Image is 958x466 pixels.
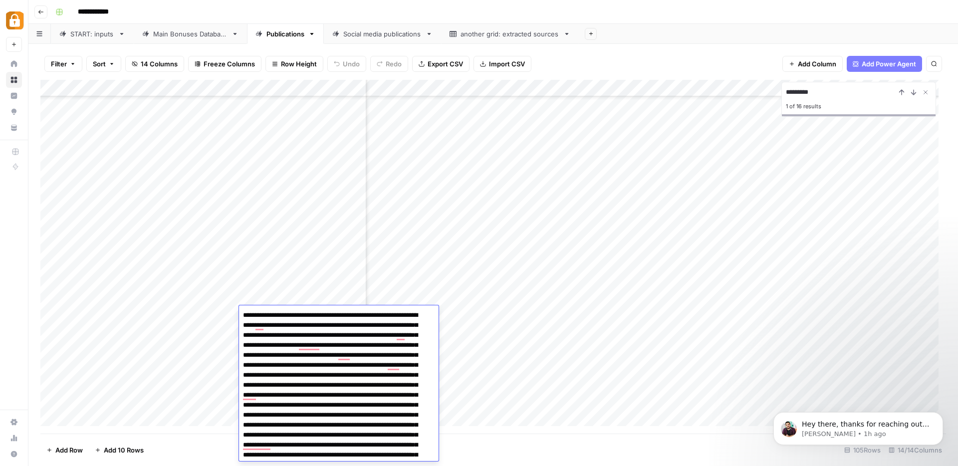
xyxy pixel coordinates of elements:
div: Main Bonuses Database [153,29,228,39]
button: Import CSV [474,56,531,72]
button: 14 Columns [125,56,184,72]
button: Redo [370,56,408,72]
button: Close Search [920,86,932,98]
a: Main Bonuses Database [134,24,247,44]
span: Export CSV [428,59,463,69]
a: Usage [6,430,22,446]
div: another grid: extracted sources [461,29,559,39]
div: START: inputs [70,29,114,39]
button: Add Power Agent [847,56,922,72]
button: Add 10 Rows [89,442,150,458]
button: Sort [86,56,121,72]
a: Opportunities [6,104,22,120]
button: Add Row [40,442,89,458]
button: Filter [44,56,82,72]
a: Social media publications [324,24,441,44]
span: Add Row [55,445,83,455]
a: Settings [6,414,22,430]
span: Import CSV [489,59,525,69]
a: Your Data [6,120,22,136]
button: Workspace: Adzz [6,8,22,33]
span: Undo [343,59,360,69]
div: 1 of 16 results [786,100,932,112]
div: Social media publications [343,29,422,39]
span: 14 Columns [141,59,178,69]
button: Row Height [265,56,323,72]
div: Publications [266,29,304,39]
span: Add Power Agent [862,59,916,69]
button: Help + Support [6,446,22,462]
span: Filter [51,59,67,69]
a: Home [6,56,22,72]
iframe: Intercom notifications message [758,391,958,461]
a: another grid: extracted sources [441,24,579,44]
a: Browse [6,72,22,88]
a: Publications [247,24,324,44]
a: Insights [6,88,22,104]
span: Redo [386,59,402,69]
span: Sort [93,59,106,69]
span: Row Height [281,59,317,69]
button: Export CSV [412,56,470,72]
button: Next Result [908,86,920,98]
span: Add 10 Rows [104,445,144,455]
button: Previous Result [896,86,908,98]
button: Freeze Columns [188,56,261,72]
button: Undo [327,56,366,72]
img: Adzz Logo [6,11,24,29]
span: Freeze Columns [204,59,255,69]
a: START: inputs [51,24,134,44]
button: Add Column [782,56,843,72]
span: Add Column [798,59,836,69]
